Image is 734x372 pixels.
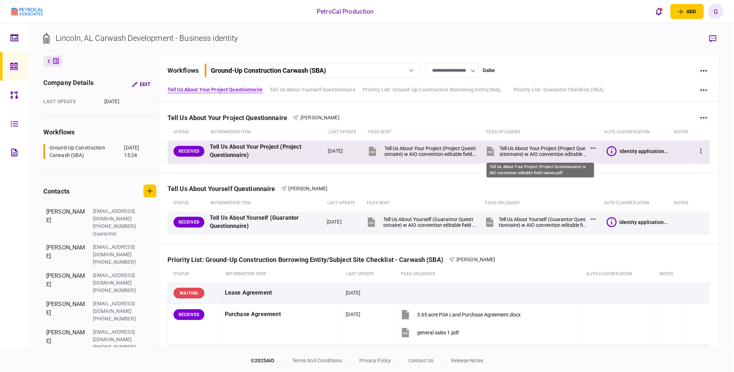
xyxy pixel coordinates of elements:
div: general sales 1.pdf [417,330,459,335]
div: © 2025 AIO [251,357,284,364]
button: Identity application form [607,146,668,156]
button: open notifications list [651,4,666,19]
th: auto classification [583,266,656,282]
a: contact us [408,358,434,363]
th: auto classification [601,124,671,140]
div: [PERSON_NAME] [46,272,86,294]
div: [EMAIL_ADDRESS][DOMAIN_NAME] [93,328,139,343]
div: 3.65 acre PSA Land Purchase Agreement.docx [417,312,521,318]
div: Priority List: Ground-Up Construction Borrowing Entity/Subject Site Checklist - Carwash (SBA) [167,256,449,263]
th: files sent [365,124,483,140]
div: Tell Us About Yourself (Guarantor Questionnaire) [210,214,321,230]
div: workflows [43,127,156,137]
th: Information item [207,124,325,140]
div: Tell Us About Yourself (Guarantor Questionnaire) w AIO convention editable field names.pdf [383,216,475,228]
div: Tell Us About Your Project (Project Questionnaire) w AIO convention editable field names.pdf [384,146,476,157]
button: open adding identity options [671,4,704,19]
a: release notes [451,358,484,363]
div: Identity application form [620,219,668,225]
div: [PHONE_NUMBER] [93,287,139,294]
th: status [167,195,207,211]
th: last update [325,124,365,140]
div: Tell Us About Yourself Questionnaire [167,185,281,192]
div: RECEIVED [174,309,204,320]
button: 3.65 acre PSA Land Purchase Agreement.docx [400,306,521,323]
th: last update [324,195,363,211]
div: workflows [167,66,199,75]
span: [PERSON_NAME] [300,115,340,120]
div: [PHONE_NUMBER] [93,343,139,351]
div: [DATE] [327,218,342,225]
button: G [708,4,723,19]
div: [PHONE_NUMBER] [93,315,139,323]
button: Tell Us About Your Project (Project Questionnaire) w AIO convention editable field names.pdf [485,143,594,159]
div: Tell Us About Your Project (Project Questionnaire) w AIO convention editable field names.pdf [487,163,594,177]
div: RECEIVED [174,146,204,157]
div: [DATE] [328,147,343,154]
div: Tell Us About Yourself (Guarantor Questionnaire) w AIO convention editable field names.pdf [499,216,587,228]
div: Ground-Up Construction Carwash (SBA) [49,144,123,159]
div: Ground-Up Construction Carwash (SBA) [211,67,326,74]
div: Guarantor [93,230,139,238]
button: Ground-Up Construction Carwash (SBA) [204,63,420,78]
div: Lease Agreement [225,285,340,301]
div: [EMAIL_ADDRESS][DOMAIN_NAME] [93,243,139,258]
div: last update [43,98,97,105]
button: Edit [126,78,156,91]
th: Files uploaded [397,266,583,282]
button: Tell Us About Yourself (Guarantor Questionnaire) w AIO convention editable field names.pdf [366,214,475,230]
th: Information item [207,195,324,211]
div: [EMAIL_ADDRESS][DOMAIN_NAME] [93,272,139,287]
a: Tell Us About Yourself Questionnaire [270,86,356,94]
th: Information item [222,266,343,282]
div: Lincoln, AL Carwash Development - Business identity [56,32,238,44]
div: [DATE] 15:24 [124,144,147,159]
div: [EMAIL_ADDRESS][DOMAIN_NAME] [93,300,139,315]
div: [PHONE_NUMBER] [93,258,139,266]
div: [PERSON_NAME] [46,208,86,238]
div: contacts [43,186,70,196]
a: privacy policy [359,358,391,363]
div: [PERSON_NAME] [46,328,86,351]
div: [PERSON_NAME] [46,243,86,266]
a: Tell Us About Your Project Questionnaire [167,86,262,94]
a: Ground-Up Construction Carwash (SBA)[DATE] 15:24 [43,144,147,159]
th: notes [656,266,685,282]
a: Priority List: Guarantor Checklist (SBA) [513,86,604,94]
button: Tell Us About Your Project (Project Questionnaire) w AIO convention editable field names.pdf [367,143,476,159]
div: WAITING [174,288,204,299]
th: status [167,124,207,140]
th: status [167,266,222,282]
div: Identity application form [620,148,668,154]
div: Purchase Agreement [225,306,340,323]
th: files sent [363,195,482,211]
th: notes [671,124,692,140]
th: auto classification [600,195,671,211]
div: company details [43,78,94,91]
span: [PERSON_NAME] [456,257,496,262]
button: Identity application form [607,217,668,227]
div: [DATE] [346,311,361,318]
span: [PERSON_NAME] [289,186,328,191]
a: Priority List: Ground-Up Construction Borrowing Entity/Subject Site Checklist - Carwash (SBA) [363,86,506,94]
div: Tell Us About Your Project (Project Questionnaire) [210,143,322,159]
div: [DATE] [346,289,361,296]
div: RECEIVED [174,217,204,228]
th: Files uploaded [483,124,601,140]
th: Files uploaded [482,195,600,211]
th: last update [343,266,397,282]
div: [DATE] [104,98,156,105]
img: client company logo [11,8,43,16]
div: Gabe [483,67,495,74]
button: Tell Us About Yourself (Guarantor Questionnaire) w AIO convention editable field names.pdf [484,214,594,230]
a: terms and conditions [292,358,342,363]
div: [EMAIL_ADDRESS][DOMAIN_NAME] [93,208,139,223]
div: Tell Us About Your Project Questionnaire [167,114,293,121]
div: [PERSON_NAME] [46,300,86,323]
button: general sales 1.pdf [400,324,459,340]
div: Tell Us About Your Project (Project Questionnaire) w AIO convention editable field names.pdf [499,146,587,157]
div: [PHONE_NUMBER] [93,223,139,230]
th: notes [671,195,692,211]
div: PetroCal Production [317,7,374,16]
